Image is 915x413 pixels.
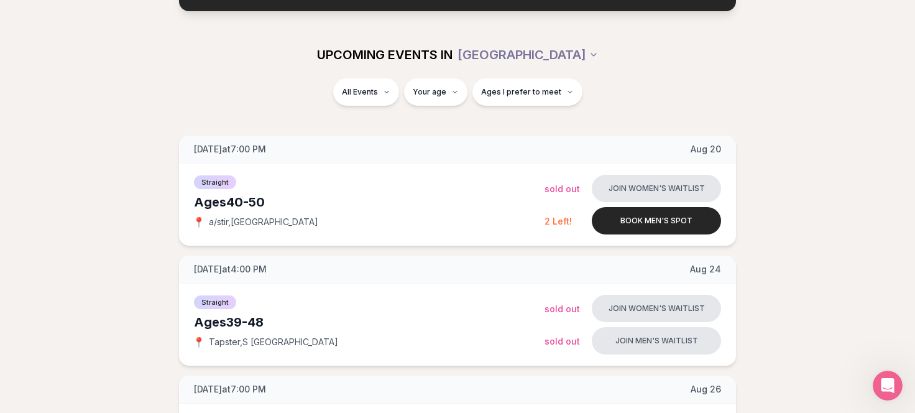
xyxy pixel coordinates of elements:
span: UPCOMING EVENTS IN [317,46,453,63]
button: Join women's waitlist [592,175,721,202]
span: Ages I prefer to meet [481,87,561,97]
span: [DATE] at 7:00 PM [194,383,266,396]
div: Ages 39-48 [194,313,545,331]
span: Sold Out [545,304,580,314]
span: a/stir , [GEOGRAPHIC_DATA] [209,216,318,228]
span: 📍 [194,337,204,347]
button: Your age [404,78,467,106]
div: Ages 40-50 [194,193,545,211]
span: All Events [342,87,378,97]
span: Straight [194,175,236,189]
button: All Events [333,78,399,106]
span: Straight [194,295,236,309]
span: Aug 20 [691,143,721,155]
span: 2 Left! [545,216,572,226]
button: Join men's waitlist [592,327,721,355]
span: Aug 26 [691,383,721,396]
span: Sold Out [545,183,580,194]
span: [DATE] at 7:00 PM [194,143,266,155]
button: Ages I prefer to meet [472,78,582,106]
span: Aug 24 [690,263,721,276]
span: Tapster , S [GEOGRAPHIC_DATA] [209,336,338,348]
button: [GEOGRAPHIC_DATA] [457,41,599,68]
button: Book men's spot [592,207,721,234]
span: [DATE] at 4:00 PM [194,263,267,276]
iframe: Intercom live chat [873,371,903,401]
span: Your age [413,87,446,97]
span: 📍 [194,217,204,227]
span: Sold Out [545,336,580,346]
button: Join women's waitlist [592,295,721,322]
